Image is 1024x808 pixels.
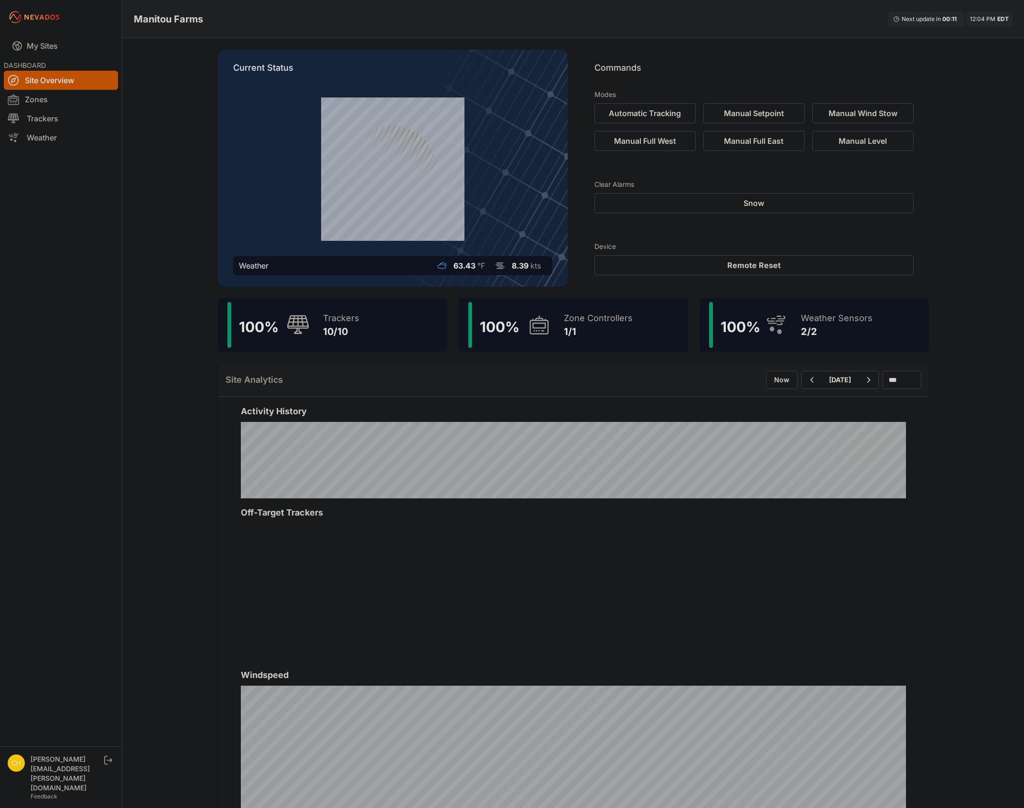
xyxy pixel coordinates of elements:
img: chris.young@nevados.solar [8,754,25,772]
h3: Modes [594,90,616,99]
span: 12:04 PM [970,15,995,22]
div: 1/1 [564,325,633,338]
span: DASHBOARD [4,61,46,69]
span: 100 % [239,318,279,335]
button: Manual Full East [703,131,805,151]
div: Zone Controllers [564,312,633,325]
h2: Site Analytics [226,373,283,387]
button: Remote Reset [594,255,914,275]
a: Zones [4,90,118,109]
button: Manual Setpoint [703,103,805,123]
h2: Off-Target Trackers [241,506,906,519]
button: Manual Level [812,131,914,151]
a: 100%Zone Controllers1/1 [459,298,688,352]
span: °F [477,261,485,270]
h2: Activity History [241,405,906,418]
button: Manual Wind Stow [812,103,914,123]
a: 100%Trackers10/10 [218,298,447,352]
button: Snow [594,193,914,213]
span: 100 % [721,318,760,335]
div: 2/2 [801,325,873,338]
div: Weather [239,260,269,271]
div: Trackers [323,312,359,325]
a: Weather [4,128,118,147]
span: 100 % [480,318,519,335]
button: Manual Full West [594,131,696,151]
button: [DATE] [821,371,859,388]
h3: Manitou Farms [134,12,203,26]
p: Commands [594,61,914,82]
a: My Sites [4,34,118,57]
p: Current Status [233,61,552,82]
span: 63.43 [453,261,475,270]
h2: Windspeed [241,668,906,682]
nav: Breadcrumb [134,7,203,32]
h3: Clear Alarms [594,180,914,189]
span: 8.39 [512,261,528,270]
div: 10/10 [323,325,359,338]
a: Site Overview [4,71,118,90]
button: Now [766,371,798,389]
img: Nevados [8,10,61,25]
span: Next update in [902,15,941,22]
a: Feedback [31,793,57,800]
button: Automatic Tracking [594,103,696,123]
span: EDT [997,15,1009,22]
div: Weather Sensors [801,312,873,325]
div: 00 : 11 [942,15,959,23]
span: kts [530,261,541,270]
a: 100%Weather Sensors2/2 [700,298,929,352]
div: [PERSON_NAME][EMAIL_ADDRESS][PERSON_NAME][DOMAIN_NAME] [31,754,102,793]
h3: Device [594,242,914,251]
a: Trackers [4,109,118,128]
